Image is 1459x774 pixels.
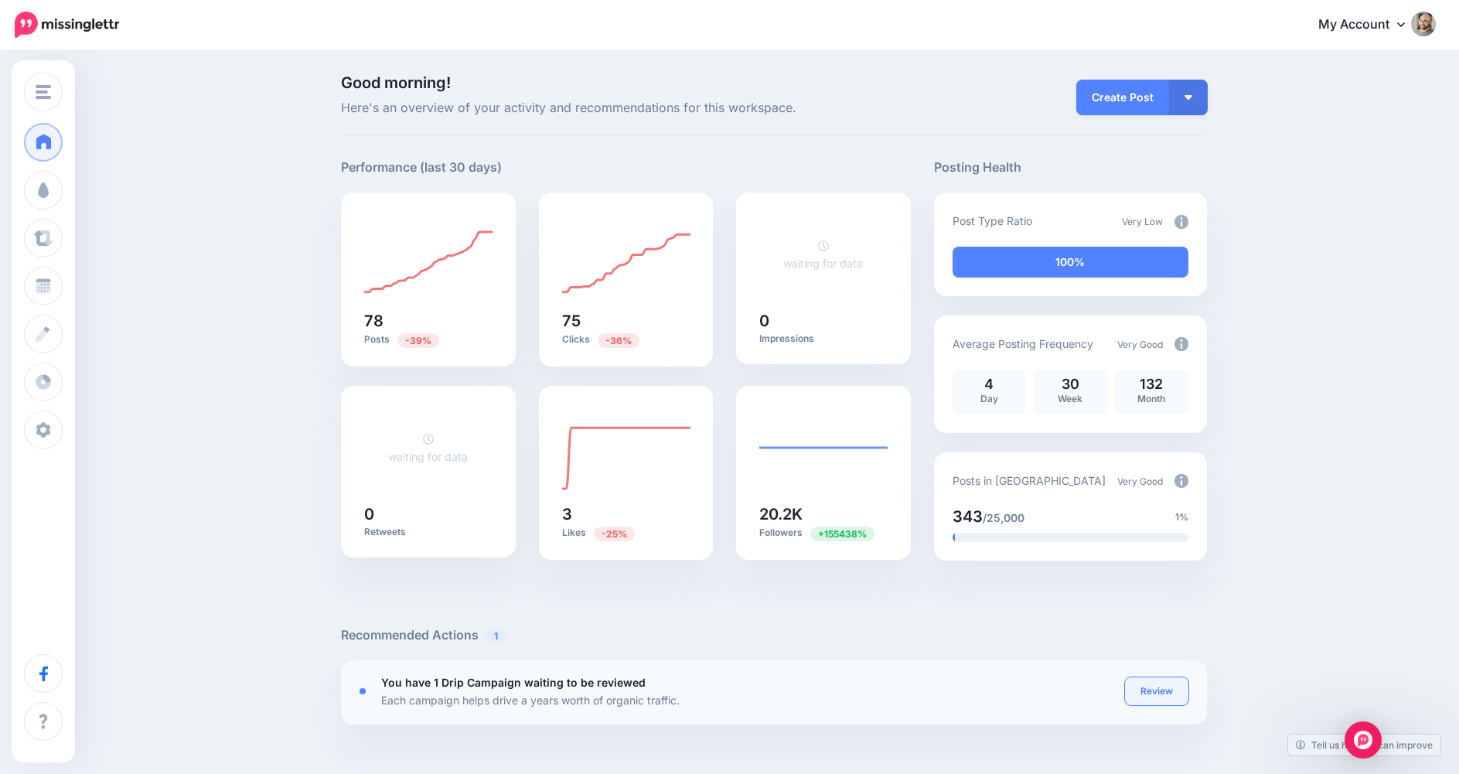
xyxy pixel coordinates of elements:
[381,676,646,689] b: You have 1 Drip Campaign waiting to be reviewed
[562,526,690,540] p: Likes
[759,313,888,329] h5: 0
[381,691,680,709] p: Each campaign helps drive a years worth of organic traffic.
[341,98,911,118] span: Here's an overview of your activity and recommendations for this workspace.
[562,332,690,347] p: Clicks
[960,377,1018,391] p: 4
[983,511,1024,524] span: /25,000
[759,526,888,540] p: Followers
[1125,677,1188,705] a: Review
[1174,474,1188,488] img: info-circle-grey.png
[397,333,439,348] span: Previous period: 128
[1288,735,1440,755] a: Tell us how we can improve
[36,85,51,99] img: menu.png
[364,313,493,329] h5: 78
[783,239,863,270] a: waiting for data
[1123,377,1181,391] p: 132
[364,506,493,522] h5: 0
[1076,80,1169,115] a: Create Post
[364,526,493,538] p: Retweets
[1122,216,1163,227] span: Very Low
[360,688,366,694] div: <div class='status-dot small red margin-right'></div>Error
[1345,721,1382,759] div: Open Intercom Messenger
[953,212,1032,230] p: Post Type Ratio
[562,313,690,329] h5: 75
[810,527,874,541] span: Previous period: 13
[341,73,451,92] span: Good morning!
[953,507,983,526] span: 343
[1303,6,1436,44] a: My Account
[953,533,955,542] div: 1% of your posts in the last 30 days have been from Drip Campaigns
[486,629,506,643] span: 1
[364,332,493,347] p: Posts
[953,247,1188,278] div: 100% of your posts in the last 30 days have been from Drip Campaigns
[1174,337,1188,351] img: info-circle-grey.png
[594,527,635,541] span: Previous period: 4
[1058,393,1082,404] span: Week
[953,472,1106,489] p: Posts in [GEOGRAPHIC_DATA]
[980,393,998,404] span: Day
[1117,339,1163,350] span: Very Good
[759,332,888,345] p: Impressions
[1175,510,1188,525] span: 1%
[759,506,888,522] h5: 20.2K
[562,506,690,522] h5: 3
[953,335,1093,353] p: Average Posting Frequency
[1117,476,1163,487] span: Very Good
[598,333,639,348] span: Previous period: 117
[934,158,1207,177] h5: Posting Health
[1137,393,1165,404] span: Month
[1041,377,1099,391] p: 30
[341,158,502,177] h5: Performance (last 30 days)
[341,626,1207,645] h5: Recommended Actions
[15,12,119,38] img: Missinglettr
[388,432,468,463] a: waiting for data
[1185,95,1192,100] img: arrow-down-white.png
[1174,215,1188,229] img: info-circle-grey.png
